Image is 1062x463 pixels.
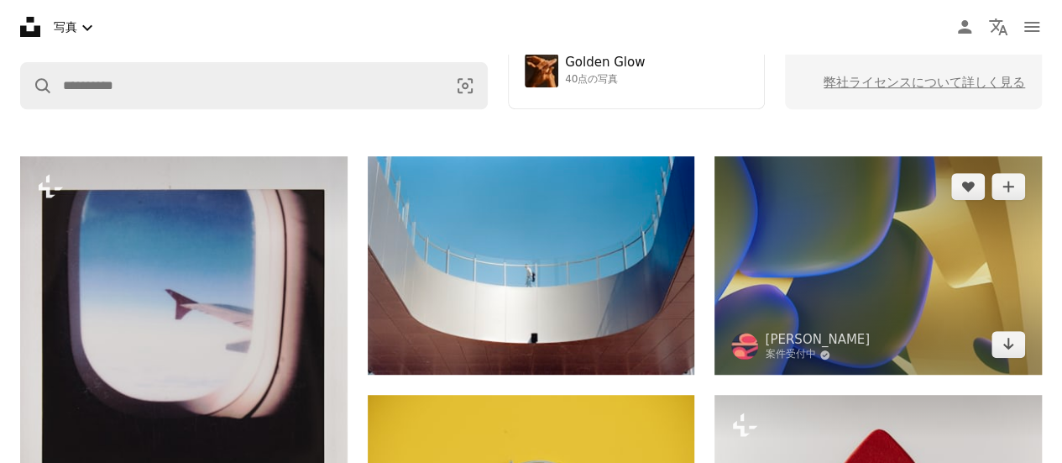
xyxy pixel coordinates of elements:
[525,54,748,87] a: Golden Glow40点の写真
[525,54,558,87] img: premium_photo-1754759085924-d6c35cb5b7a4
[824,75,1025,90] a: 弊社ライセンスについて詳しく見る
[981,10,1015,44] button: 言語
[951,173,985,200] button: いいね！
[948,10,981,44] a: ログイン / 登録する
[368,156,695,375] img: バルコニーに人がいるモダン建築
[731,333,758,360] img: Steve Johnsonのプロフィールを見る
[21,63,53,108] button: Unsplashで検索する
[991,331,1025,358] a: ダウンロード
[47,10,104,45] button: 商品タイプを選択
[20,340,348,355] a: 飛行機の窓から翼を眺める。
[991,173,1025,200] button: コレクションに追加する
[1015,10,1049,44] button: メニュー
[565,55,645,71] div: Golden Glow
[714,156,1042,375] img: 青と黄色のグラデーションを持つ抽象的な有機的な形状
[765,331,870,348] a: [PERSON_NAME]
[565,73,645,87] div: 40点の写真
[20,62,488,109] form: サイト内でビジュアルを探す
[714,258,1042,273] a: 青と黄色のグラデーションを持つ抽象的な有機的な形状
[20,17,40,37] a: ホーム — Unsplash
[443,63,487,108] button: ビジュアル検索
[368,258,695,273] a: バルコニーに人がいるモダン建築
[765,348,870,361] a: 案件受付中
